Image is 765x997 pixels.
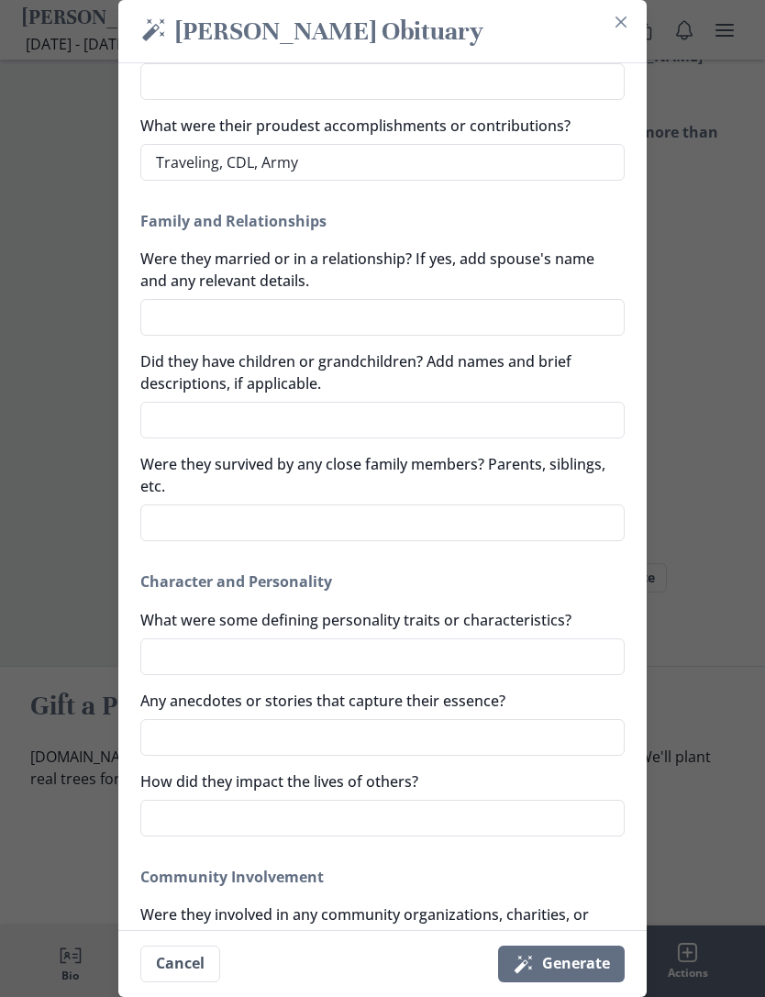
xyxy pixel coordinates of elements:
label: Did they have children or grandchildren? Add names and brief descriptions, if applicable. [140,350,614,394]
button: Generate [498,946,625,982]
button: Cancel [140,946,220,982]
label: How did they impact the lives of others? [140,770,614,792]
h2: [PERSON_NAME] Obituary [140,15,625,48]
h2: Family and Relationships [140,210,625,232]
h2: Character and Personality [140,571,625,593]
label: Were they survived by any close family members? Parents, siblings, etc. [140,453,614,497]
label: Were they involved in any community organizations, charities, or social causes? [140,903,614,947]
textarea: Traveling, CDL, Army [140,144,625,181]
label: Were they married or in a relationship? If yes, add spouse's name and any relevant details. [140,248,614,292]
button: Close [606,7,636,37]
label: What were their proudest accomplishments or contributions? [140,115,614,137]
label: What were some defining personality traits or characteristics? [140,609,614,631]
label: Any anecdotes or stories that capture their essence? [140,690,614,712]
h2: Community Involvement [140,866,625,888]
